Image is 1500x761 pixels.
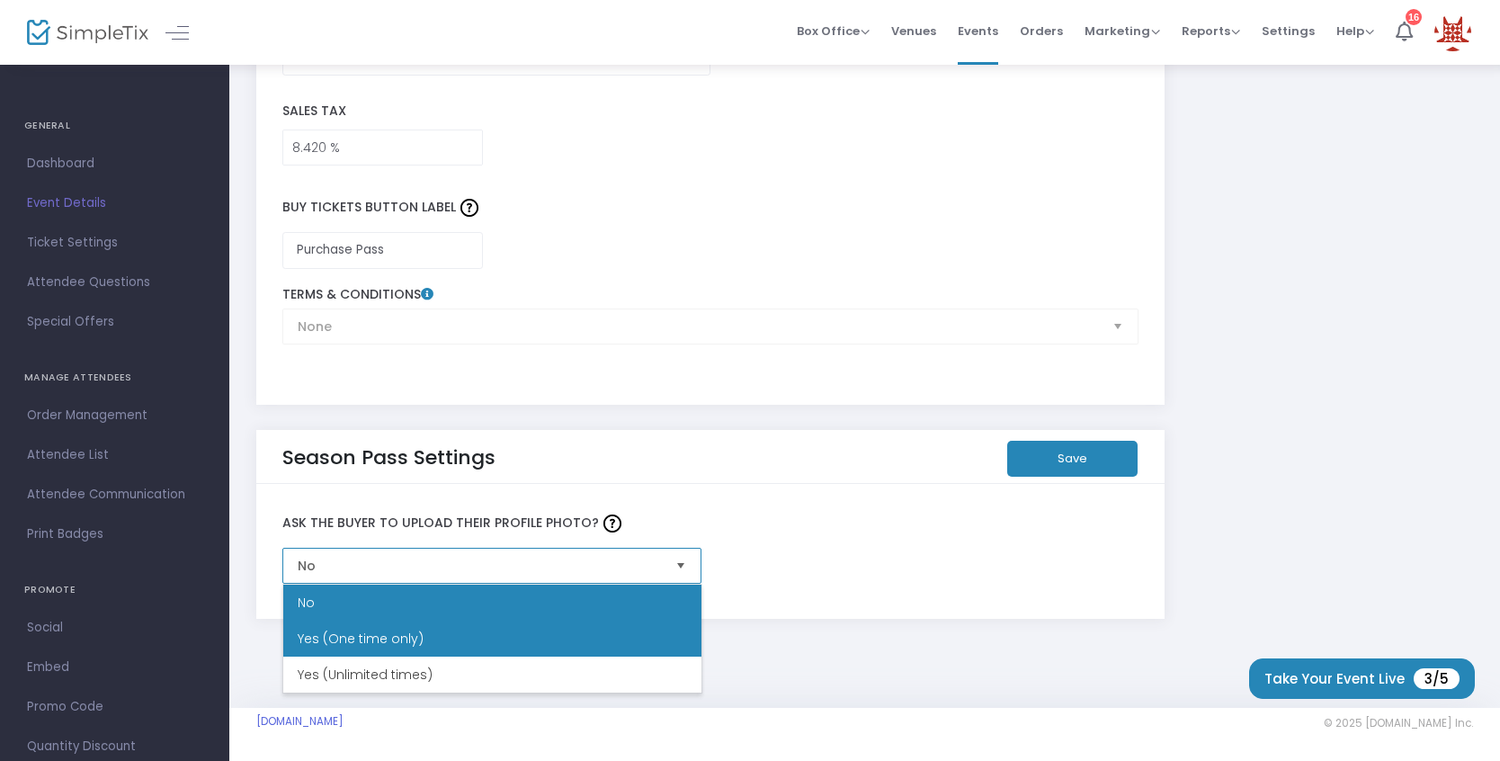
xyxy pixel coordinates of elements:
[27,523,202,546] span: Print Badges
[27,443,202,467] span: Attendee List
[27,695,202,719] span: Promo Code
[1406,7,1422,23] div: 16
[298,666,433,684] span: Yes (Unlimited times)
[27,231,202,255] span: Ticket Settings
[1085,22,1160,40] span: Marketing
[282,287,1139,303] label: Terms & Conditions
[27,483,202,506] span: Attendee Communication
[24,108,205,144] h4: GENERAL
[1020,8,1063,54] span: Orders
[298,557,662,575] span: No
[27,404,202,427] span: Order Management
[27,271,202,294] span: Attendee Questions
[27,192,202,215] span: Event Details
[668,549,693,583] button: Select
[27,616,202,640] span: Social
[1182,22,1240,40] span: Reports
[958,8,998,54] span: Events
[891,8,936,54] span: Venues
[1414,668,1460,689] span: 3/5
[27,656,202,679] span: Embed
[27,310,202,334] span: Special Offers
[603,515,621,533] img: question-mark
[1249,658,1475,699] button: Take Your Event Live3/5
[298,594,315,612] span: No
[797,22,870,40] span: Box Office
[460,199,478,217] img: question-mark
[27,735,202,758] span: Quantity Discount
[273,500,1147,548] label: Ask the Buyer to Upload Their Profile Photo?
[298,630,424,648] span: Yes (One time only)
[1324,716,1473,730] span: © 2025 [DOMAIN_NAME] Inc.
[283,130,483,165] input: Sales Tax
[1007,441,1138,477] button: Save
[273,94,1147,130] label: Sales Tax
[256,714,344,729] a: [DOMAIN_NAME]
[273,184,1147,231] label: Buy Tickets Button Label
[24,572,205,608] h4: PROMOTE
[1262,8,1315,54] span: Settings
[27,152,202,175] span: Dashboard
[282,443,496,496] div: Season Pass Settings
[24,360,205,396] h4: MANAGE ATTENDEES
[1336,22,1374,40] span: Help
